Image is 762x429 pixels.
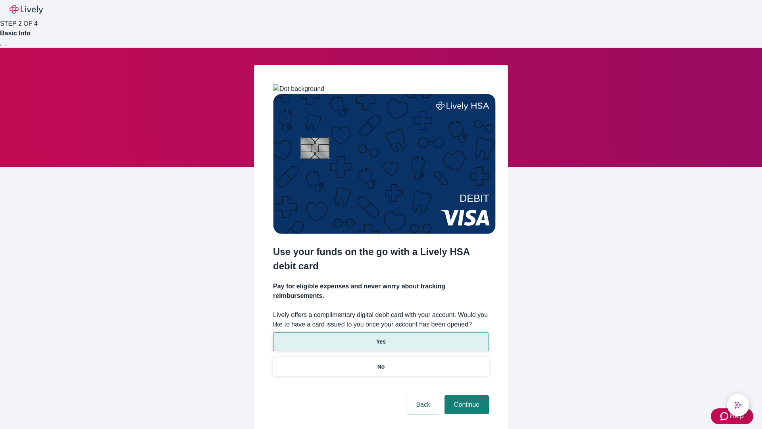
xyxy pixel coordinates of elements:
[10,5,43,14] img: Lively
[273,357,489,376] button: No
[273,94,496,234] img: Debit card
[376,338,386,346] p: Yes
[730,412,744,421] span: Help
[406,395,440,414] button: Back
[734,401,742,409] svg: Lively AI Assistant
[720,412,730,421] svg: Zendesk support icon
[444,395,489,414] button: Continue
[273,245,489,273] h2: Use your funds on the go with a Lively HSA debit card
[273,310,489,329] label: Lively offers a complimentary digital debit card with your account. Would you like to have a card...
[727,394,749,416] button: chat
[273,282,489,301] h4: Pay for eligible expenses and never worry about tracking reimbursements.
[273,84,324,94] img: Dot background
[711,408,753,424] button: Zendesk support iconHelp
[377,363,385,371] p: No
[273,332,489,351] button: Yes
